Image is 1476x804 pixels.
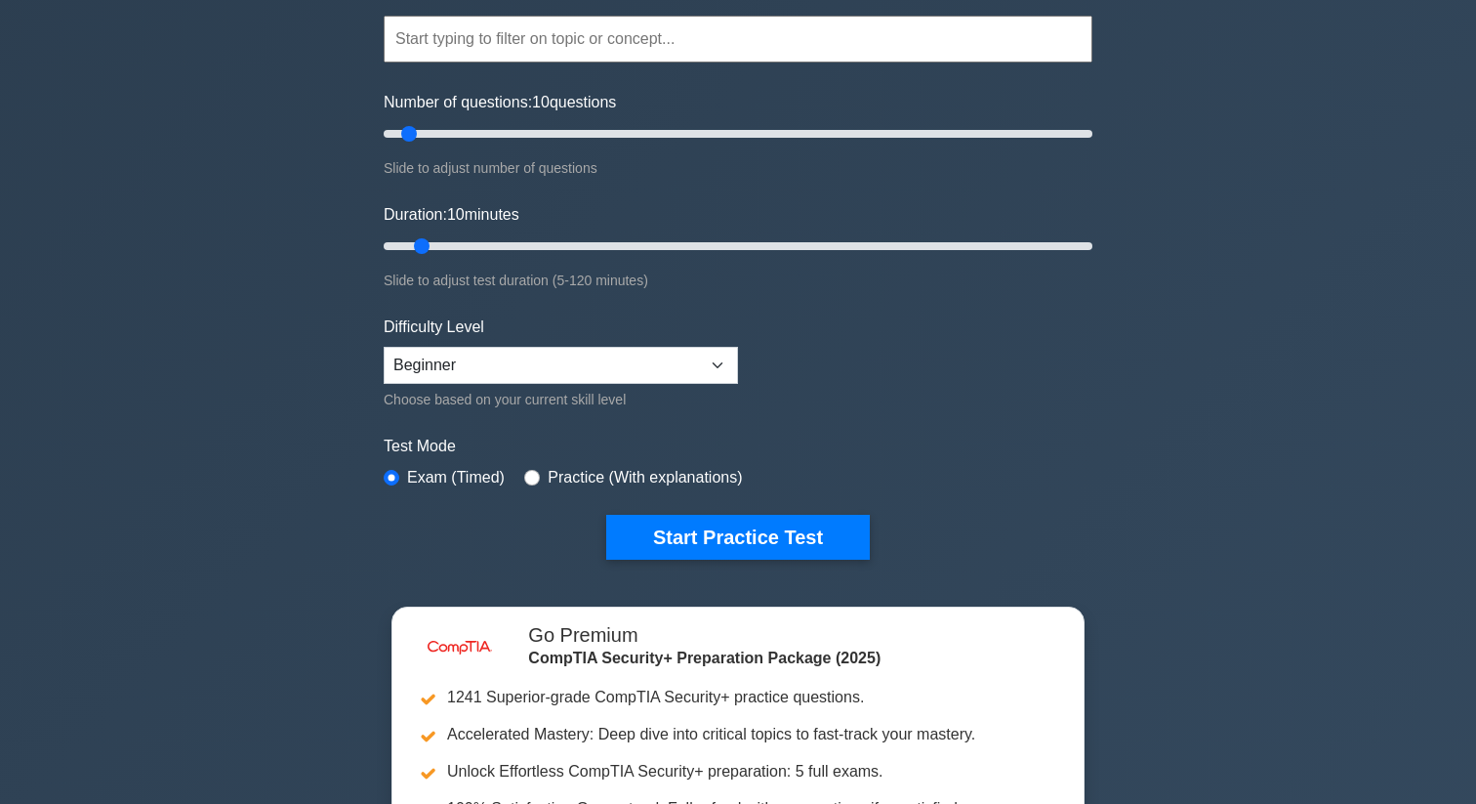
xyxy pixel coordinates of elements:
[384,91,616,114] label: Number of questions: questions
[447,206,465,223] span: 10
[384,203,519,227] label: Duration: minutes
[384,388,738,411] div: Choose based on your current skill level
[384,316,484,339] label: Difficulty Level
[532,94,550,110] span: 10
[384,156,1092,180] div: Slide to adjust number of questions
[606,515,870,560] button: Start Practice Test
[384,435,1092,458] label: Test Mode
[548,466,742,489] label: Practice (With explanations)
[407,466,505,489] label: Exam (Timed)
[384,269,1092,292] div: Slide to adjust test duration (5-120 minutes)
[384,16,1092,63] input: Start typing to filter on topic or concept...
